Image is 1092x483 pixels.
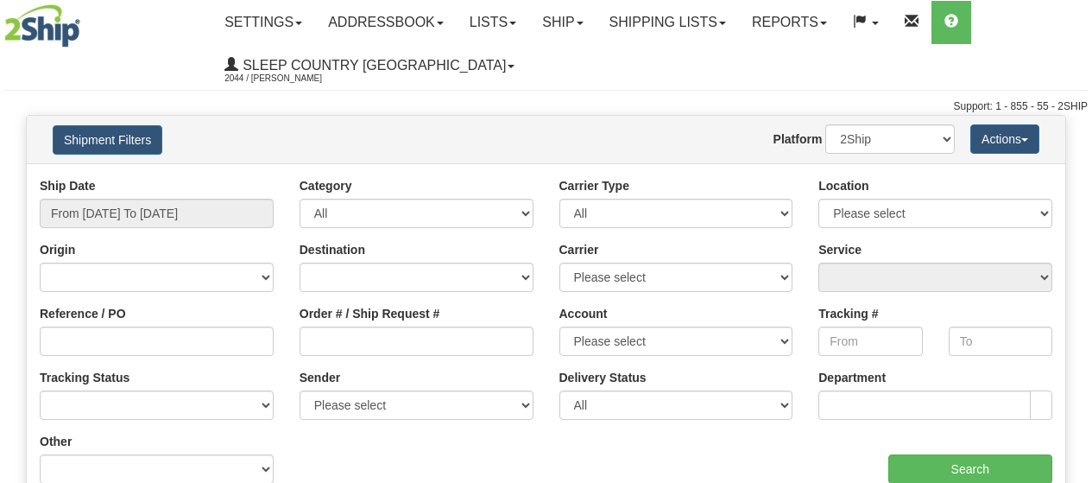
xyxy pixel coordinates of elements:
span: 2044 / [PERSON_NAME] [224,70,354,87]
a: Reports [739,1,840,44]
a: Lists [457,1,529,44]
a: Sleep Country [GEOGRAPHIC_DATA] 2044 / [PERSON_NAME] [211,44,527,87]
label: Carrier Type [559,177,629,194]
input: To [949,327,1052,356]
label: Tracking # [818,305,878,322]
label: Other [40,433,72,450]
a: Ship [529,1,596,44]
button: Actions [970,124,1039,154]
label: Origin [40,241,75,258]
a: Addressbook [315,1,457,44]
label: Sender [300,369,340,386]
label: Reference / PO [40,305,126,322]
a: Shipping lists [596,1,739,44]
span: Sleep Country [GEOGRAPHIC_DATA] [238,58,506,73]
label: Department [818,369,886,386]
label: Ship Date [40,177,96,194]
label: Order # / Ship Request # [300,305,440,322]
div: Support: 1 - 855 - 55 - 2SHIP [4,99,1088,114]
button: Shipment Filters [53,125,162,155]
img: logo2044.jpg [4,4,80,48]
iframe: chat widget [1052,153,1090,329]
label: Category [300,177,352,194]
label: Account [559,305,608,322]
label: Platform [773,130,823,148]
input: From [818,327,922,356]
label: Destination [300,241,365,258]
label: Location [818,177,868,194]
label: Carrier [559,241,599,258]
label: Tracking Status [40,369,129,386]
a: Settings [211,1,315,44]
label: Service [818,241,862,258]
label: Delivery Status [559,369,647,386]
